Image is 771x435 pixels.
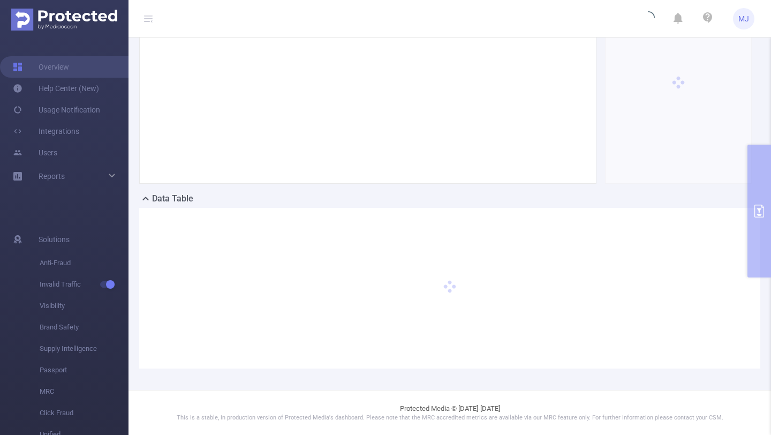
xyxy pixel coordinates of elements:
a: Help Center (New) [13,78,99,99]
h2: Data Table [152,192,193,205]
a: Reports [39,166,65,187]
a: Users [13,142,57,163]
span: Visibility [40,295,128,317]
span: MJ [738,8,749,29]
span: Passport [40,359,128,381]
span: Reports [39,172,65,181]
span: Solutions [39,229,70,250]
span: Click Fraud [40,402,128,424]
span: MRC [40,381,128,402]
span: Invalid Traffic [40,274,128,295]
span: Anti-Fraud [40,252,128,274]
span: Supply Intelligence [40,338,128,359]
p: This is a stable, in production version of Protected Media's dashboard. Please note that the MRC ... [155,414,744,423]
a: Integrations [13,121,79,142]
a: Usage Notification [13,99,100,121]
a: Overview [13,56,69,78]
span: Brand Safety [40,317,128,338]
img: Protected Media [11,9,117,31]
i: icon: loading [642,11,655,26]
